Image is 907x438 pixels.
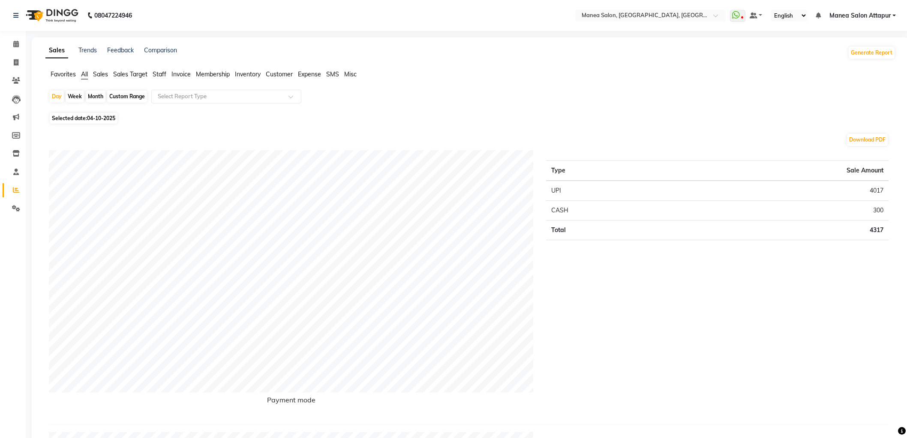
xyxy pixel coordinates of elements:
[113,70,147,78] span: Sales Target
[50,91,64,103] div: Day
[672,201,889,221] td: 300
[266,70,293,78] span: Customer
[344,70,357,78] span: Misc
[546,201,672,221] td: CASH
[829,11,891,20] span: Manea Salon Attapur
[196,70,230,78] span: Membership
[144,46,177,54] a: Comparison
[546,181,672,201] td: UPI
[672,221,889,240] td: 4317
[107,91,147,103] div: Custom Range
[546,221,672,240] td: Total
[51,70,76,78] span: Favorites
[847,134,888,146] button: Download PDF
[672,161,889,181] th: Sale Amount
[171,70,191,78] span: Invoice
[22,3,81,27] img: logo
[298,70,321,78] span: Expense
[78,46,97,54] a: Trends
[326,70,339,78] span: SMS
[546,161,672,181] th: Type
[86,91,105,103] div: Month
[153,70,166,78] span: Staff
[107,46,134,54] a: Feedback
[81,70,88,78] span: All
[87,115,115,121] span: 04-10-2025
[45,43,68,58] a: Sales
[66,91,84,103] div: Week
[50,113,117,124] span: Selected date:
[235,70,261,78] span: Inventory
[93,70,108,78] span: Sales
[849,47,895,59] button: Generate Report
[49,396,533,408] h6: Payment mode
[94,3,132,27] b: 08047224946
[672,181,889,201] td: 4017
